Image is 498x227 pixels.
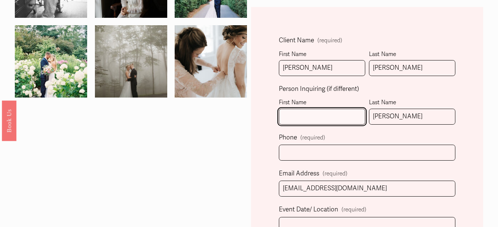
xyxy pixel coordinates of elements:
[279,168,319,180] span: Email Address
[279,83,359,95] span: Person Inquiring (if different)
[279,49,365,60] div: First Name
[369,49,455,60] div: Last Name
[342,205,366,215] span: (required)
[300,135,325,141] span: (required)
[369,98,455,109] div: Last Name
[77,25,185,98] img: a&b-249.jpg
[279,98,365,109] div: First Name
[279,35,314,46] span: Client Name
[279,204,338,216] span: Event Date/ Location
[317,38,342,43] span: (required)
[156,25,265,98] img: ASW-178.jpg
[15,13,87,109] img: 14305484_1259623107382072_1992716122685880553_o.jpg
[2,101,16,141] a: Book Us
[323,169,347,179] span: (required)
[279,132,297,144] span: Phone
